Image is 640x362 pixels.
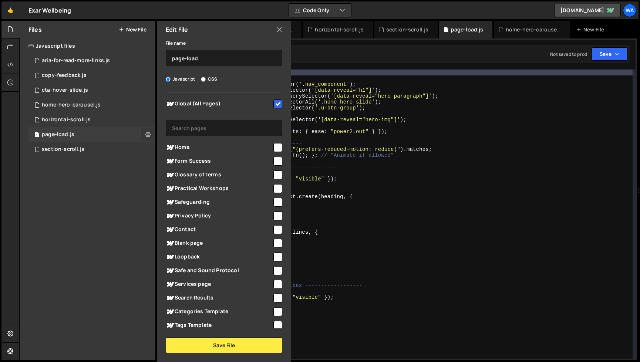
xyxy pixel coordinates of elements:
[28,68,155,83] div: 16122/43314.js
[166,50,282,66] input: Name
[166,198,272,207] span: Safeguarding
[166,157,272,166] span: Form Success
[166,40,186,47] label: File name
[166,338,282,353] button: Save File
[42,131,74,138] div: page-load.js
[166,184,272,193] span: Practical Workshops
[623,4,636,17] a: wa
[28,53,155,68] div: 16122/46370.js
[35,132,39,138] span: 1
[42,72,87,79] div: copy-feedback.js
[42,57,110,64] div: aria-for-read-more-links.js
[28,112,155,127] div: 16122/45071.js
[451,26,484,33] div: page-load.js
[42,102,101,108] div: home-hero-carousel.js
[201,75,217,83] label: CSS
[166,225,272,234] span: Contact
[592,47,627,61] button: Save
[201,77,206,82] input: CSS
[42,146,84,153] div: section-scroll.js
[28,142,155,157] div: 16122/45954.js
[166,280,272,289] span: Services page
[166,26,188,34] h2: Edit File
[166,212,272,220] span: Privacy Policy
[166,321,272,330] span: Tags Template
[315,26,364,33] div: horizontal-scroll.js
[166,75,195,83] label: Javascript
[166,253,272,261] span: Loopback
[28,26,42,34] h2: Files
[119,27,146,33] button: New File
[506,26,561,33] div: home-hero-carousel.js
[42,87,88,94] div: cta-hover-slide.js
[166,266,272,275] span: Safe and Sound Protocol
[28,98,155,112] div: 16122/43585.js
[289,4,351,17] button: Code Only
[166,120,282,136] input: Search pages
[42,116,91,123] div: horizontal-scroll.js
[28,127,155,142] div: 16122/44105.js
[166,99,272,108] span: Global (All Pages)
[166,294,272,302] span: Search Results
[386,26,429,33] div: section-scroll.js
[576,26,607,33] div: New File
[166,307,272,316] span: Categories Template
[554,4,621,17] a: [DOMAIN_NAME]
[28,6,71,15] div: Exar Wellbeing
[166,143,272,152] span: Home
[1,1,20,19] a: 🤙
[166,239,272,248] span: Blank page
[550,51,587,57] div: Not saved to prod
[20,38,155,53] div: Javascript files
[166,77,171,82] input: Javascript
[28,83,155,98] div: 16122/44019.js
[166,170,272,179] span: Glossary of Terms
